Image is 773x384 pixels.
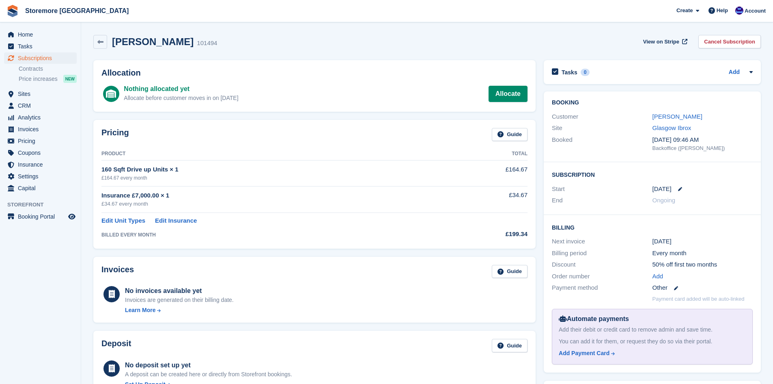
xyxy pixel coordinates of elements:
div: Learn More [125,306,155,315]
span: Tasks [18,41,67,52]
h2: Allocation [101,68,528,78]
div: End [552,196,652,205]
div: Other [652,283,753,293]
th: Total [448,148,528,161]
div: Start [552,184,652,194]
div: 101494 [197,39,217,48]
a: Edit Insurance [155,216,197,226]
span: Booking Portal [18,211,67,222]
div: Billing period [552,249,652,258]
a: Add [652,272,663,281]
div: You can add it for them, or request they do so via their portal. [559,337,746,346]
a: Learn More [125,306,234,315]
th: Product [101,148,448,161]
a: Price increases NEW [19,74,77,83]
a: menu [4,211,77,222]
a: Add [729,68,740,77]
div: 50% off first two months [652,260,753,269]
span: Subscriptions [18,52,67,64]
div: £34.67 every month [101,200,448,208]
div: Automate payments [559,314,746,324]
td: £34.67 [448,186,528,213]
a: menu [4,100,77,111]
a: menu [4,159,77,170]
div: Payment method [552,283,652,293]
a: menu [4,171,77,182]
span: View on Stripe [643,38,679,46]
div: BILLED EVERY MONTH [101,231,448,239]
span: Price increases [19,75,58,83]
span: Analytics [18,112,67,123]
a: View on Stripe [640,35,689,48]
a: Preview store [67,212,77,221]
span: Insurance [18,159,67,170]
div: Order number [552,272,652,281]
img: stora-icon-8386f47178a22dfd0bd8f6a31ec36ba5ce8667c1dd55bd0f319d3a0aa187defe.svg [6,5,19,17]
h2: Subscription [552,170,753,178]
span: CRM [18,100,67,111]
div: 0 [581,69,590,76]
a: menu [4,41,77,52]
a: menu [4,147,77,158]
a: menu [4,88,77,100]
a: Guide [492,128,528,141]
div: Site [552,124,652,133]
div: Every month [652,249,753,258]
span: Coupons [18,147,67,158]
a: Allocate [489,86,528,102]
div: Next invoice [552,237,652,246]
div: Discount [552,260,652,269]
span: Home [18,29,67,40]
h2: Pricing [101,128,129,141]
span: Help [717,7,728,15]
span: Invoices [18,124,67,135]
a: Guide [492,265,528,278]
a: menu [4,135,77,147]
a: menu [4,29,77,40]
span: Account [745,7,766,15]
time: 2025-09-15 00:00:00 UTC [652,184,672,194]
h2: Invoices [101,265,134,278]
h2: Tasks [562,69,577,76]
h2: Deposit [101,339,131,352]
div: Invoices are generated on their billing date. [125,296,234,304]
p: Payment card added will be auto-linked [652,295,745,303]
a: Guide [492,339,528,352]
div: £199.34 [448,230,528,239]
div: Add Payment Card [559,349,609,358]
div: 160 Sqft Drive up Units × 1 [101,165,448,174]
a: Cancel Subscription [698,35,761,48]
span: Settings [18,171,67,182]
a: menu [4,182,77,194]
div: Add their debit or credit card to remove admin and save time. [559,325,746,334]
a: menu [4,112,77,123]
span: Sites [18,88,67,100]
a: [PERSON_NAME] [652,113,702,120]
div: Booked [552,135,652,152]
span: Pricing [18,135,67,147]
span: Storefront [7,201,81,209]
div: No invoices available yet [125,286,234,296]
a: Glasgow Ibrox [652,124,691,131]
div: No deposit set up yet [125,360,292,370]
div: [DATE] 09:46 AM [652,135,753,145]
div: NEW [63,75,77,83]
a: Contracts [19,65,77,73]
h2: Billing [552,223,753,231]
div: [DATE] [652,237,753,246]
div: £164.67 every month [101,174,448,182]
a: menu [4,124,77,135]
div: Nothing allocated yet [124,84,238,94]
div: Insurance £7,000.00 × 1 [101,191,448,200]
span: Create [676,7,693,15]
h2: [PERSON_NAME] [112,36,194,47]
span: Capital [18,182,67,194]
div: Backoffice ([PERSON_NAME]) [652,144,753,152]
div: Allocate before customer moves in on [DATE] [124,94,238,102]
h2: Booking [552,100,753,106]
div: Customer [552,112,652,121]
a: Storemore [GEOGRAPHIC_DATA] [22,4,132,17]
p: A deposit can be created here or directly from Storefront bookings. [125,370,292,379]
img: Angela [735,7,743,15]
a: menu [4,52,77,64]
